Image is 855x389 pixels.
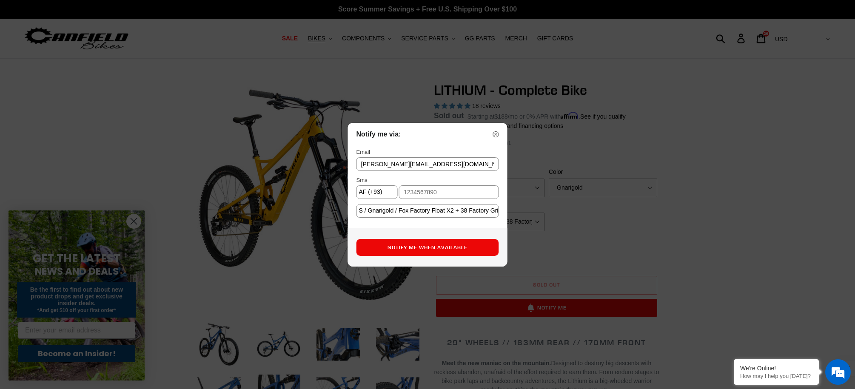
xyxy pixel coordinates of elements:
[356,157,499,171] input: Email Address ...
[399,185,499,199] input: 1234567890
[356,239,499,256] button: Notify Me When Available
[740,365,812,372] div: We're Online!
[356,176,368,185] div: Sms
[740,373,812,379] p: How may I help you today?
[356,148,370,156] div: Email
[493,131,499,137] img: close-circle icon
[356,129,499,139] div: Notify me via:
